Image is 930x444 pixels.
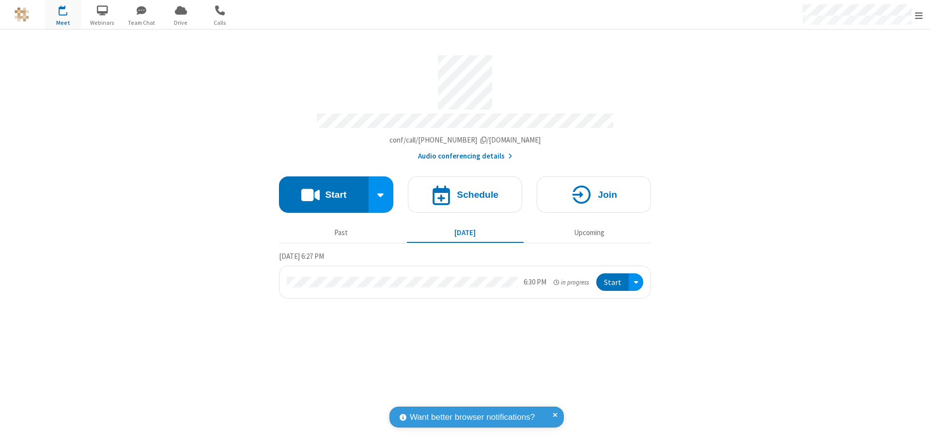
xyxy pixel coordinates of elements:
[15,7,29,22] img: QA Selenium DO NOT DELETE OR CHANGE
[524,277,546,288] div: 6:30 PM
[407,223,524,242] button: [DATE]
[629,273,643,291] div: Open menu
[279,48,651,162] section: Account details
[418,151,512,162] button: Audio conferencing details
[279,251,651,299] section: Today's Meetings
[598,190,617,199] h4: Join
[410,411,535,424] span: Want better browser notifications?
[389,135,541,144] span: Copy my meeting room link
[531,223,648,242] button: Upcoming
[283,223,400,242] button: Past
[124,18,160,27] span: Team Chat
[279,252,324,261] span: [DATE] 6:27 PM
[554,278,589,287] em: in progress
[325,190,346,199] h4: Start
[457,190,498,199] h4: Schedule
[369,176,394,213] div: Start conference options
[65,5,72,13] div: 1
[45,18,81,27] span: Meet
[279,176,369,213] button: Start
[537,176,651,213] button: Join
[596,273,629,291] button: Start
[202,18,238,27] span: Calls
[389,135,541,146] button: Copy my meeting room linkCopy my meeting room link
[408,176,522,213] button: Schedule
[163,18,199,27] span: Drive
[84,18,121,27] span: Webinars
